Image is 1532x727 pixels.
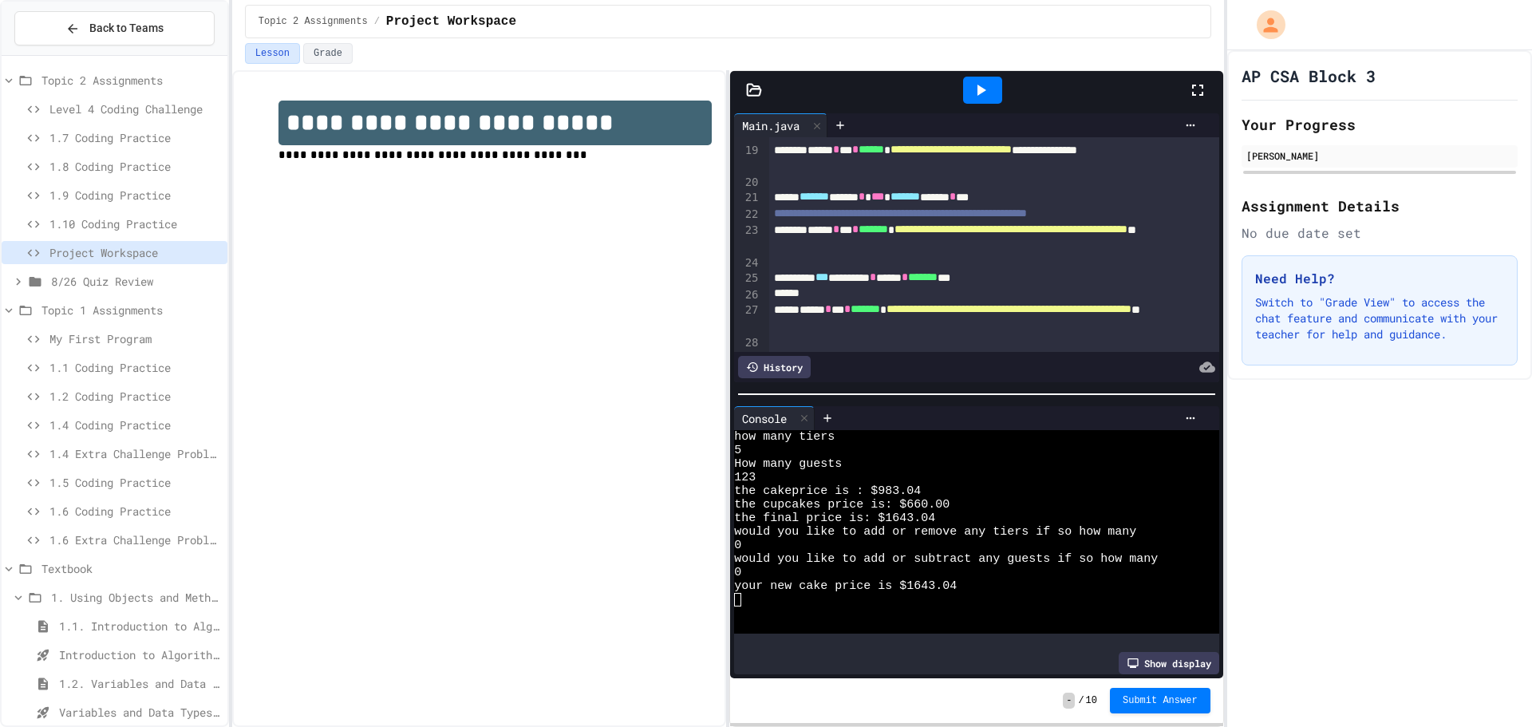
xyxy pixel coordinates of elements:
[59,675,221,692] span: 1.2. Variables and Data Types
[49,531,221,548] span: 1.6 Extra Challenge Problem
[734,223,760,255] div: 23
[1063,693,1075,709] span: -
[49,330,221,347] span: My First Program
[734,484,921,498] span: the cakeprice is : $983.04
[734,512,935,525] span: the final price is: $1643.04
[734,579,957,593] span: your new cake price is $1643.04
[374,15,380,28] span: /
[41,560,221,577] span: Textbook
[734,351,760,367] div: 29
[49,417,221,433] span: 1.4 Coding Practice
[49,129,221,146] span: 1.7 Coding Practice
[49,474,221,491] span: 1.5 Coding Practice
[49,388,221,405] span: 1.2 Coding Practice
[49,187,221,203] span: 1.9 Coding Practice
[1246,148,1513,163] div: [PERSON_NAME]
[41,302,221,318] span: Topic 1 Assignments
[1119,652,1219,674] div: Show display
[1078,694,1084,707] span: /
[734,117,807,134] div: Main.java
[14,11,215,45] button: Back to Teams
[734,410,795,427] div: Console
[1240,6,1289,43] div: My Account
[59,646,221,663] span: Introduction to Algorithms, Programming, and Compilers
[734,566,741,579] span: 0
[734,302,760,335] div: 27
[1110,688,1210,713] button: Submit Answer
[259,15,368,28] span: Topic 2 Assignments
[51,589,221,606] span: 1. Using Objects and Methods
[49,101,221,117] span: Level 4 Coding Challenge
[49,503,221,520] span: 1.6 Coding Practice
[734,471,756,484] span: 123
[734,287,760,303] div: 26
[49,359,221,376] span: 1.1 Coding Practice
[51,273,221,290] span: 8/26 Quiz Review
[49,158,221,175] span: 1.8 Coding Practice
[1255,294,1504,342] p: Switch to "Grade View" to access the chat feature and communicate with your teacher for help and ...
[734,457,842,471] span: How many guests
[1242,113,1518,136] h2: Your Progress
[734,143,760,175] div: 19
[734,498,950,512] span: the cupcakes price is: $660.00
[41,72,221,89] span: Topic 2 Assignments
[734,525,1136,539] span: would you like to add or remove any tiers if so how many
[738,356,811,378] div: History
[245,43,300,64] button: Lesson
[49,244,221,261] span: Project Workspace
[303,43,353,64] button: Grade
[734,207,760,223] div: 22
[49,445,221,462] span: 1.4 Extra Challenge Problem
[1123,694,1198,707] span: Submit Answer
[89,20,164,37] span: Back to Teams
[734,190,760,206] div: 21
[734,175,760,191] div: 20
[734,255,760,271] div: 24
[734,335,760,351] div: 28
[734,444,741,457] span: 5
[1242,65,1376,87] h1: AP CSA Block 3
[734,406,815,430] div: Console
[734,271,760,286] div: 25
[1086,694,1097,707] span: 10
[1242,223,1518,243] div: No due date set
[59,618,221,634] span: 1.1. Introduction to Algorithms, Programming, and Compilers
[734,552,1158,566] span: would you like to add or subtract any guests if so how many
[734,430,835,444] span: how many tiers
[1242,195,1518,217] h2: Assignment Details
[734,113,827,137] div: Main.java
[386,12,516,31] span: Project Workspace
[49,215,221,232] span: 1.10 Coding Practice
[734,539,741,552] span: 0
[59,704,221,721] span: Variables and Data Types - Quiz
[1255,269,1504,288] h3: Need Help?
